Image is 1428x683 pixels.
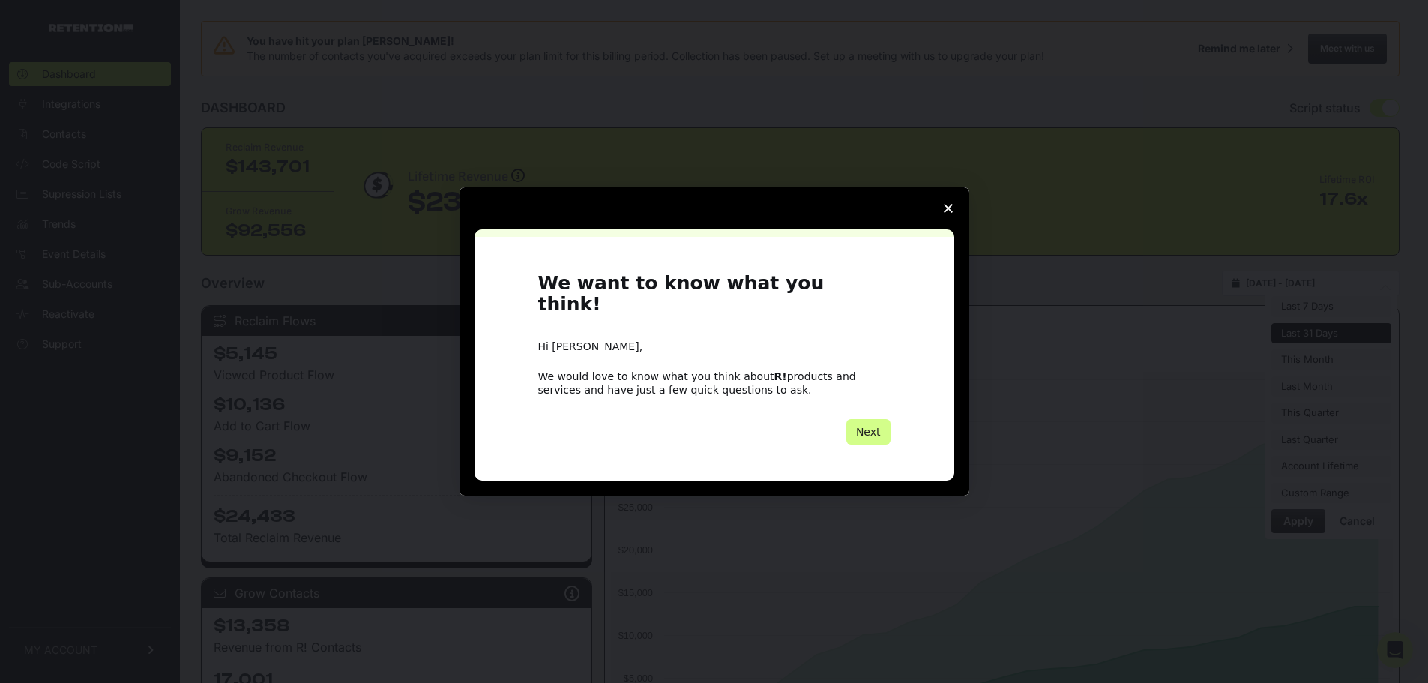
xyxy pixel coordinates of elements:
b: R! [774,370,787,382]
div: Hi [PERSON_NAME], [538,340,891,355]
button: Next [846,419,891,445]
h1: We want to know what you think! [538,273,891,325]
div: We would love to know what you think about products and services and have just a few quick questi... [538,370,891,397]
span: Close survey [927,187,969,229]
